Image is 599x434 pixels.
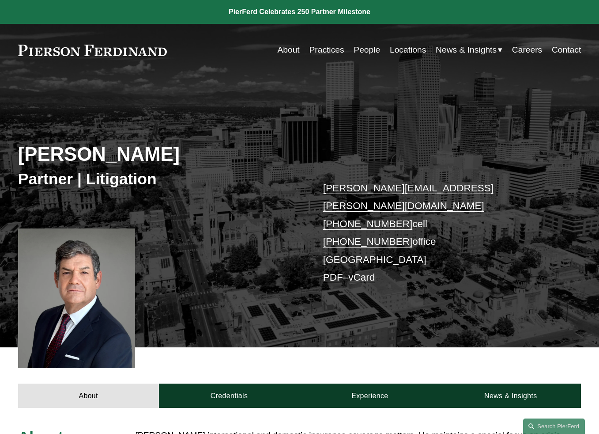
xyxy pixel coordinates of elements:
[436,42,502,59] a: folder dropdown
[323,183,494,212] a: [PERSON_NAME][EMAIL_ADDRESS][PERSON_NAME][DOMAIN_NAME]
[323,218,413,229] a: [PHONE_NUMBER]
[440,384,581,408] a: News & Insights
[552,42,581,59] a: Contact
[523,419,585,434] a: Search this site
[299,384,440,408] a: Experience
[18,143,300,166] h2: [PERSON_NAME]
[354,42,380,59] a: People
[323,179,558,287] p: cell office [GEOGRAPHIC_DATA] –
[18,170,300,189] h3: Partner | Litigation
[309,42,344,59] a: Practices
[18,384,159,408] a: About
[390,42,426,59] a: Locations
[323,236,413,247] a: [PHONE_NUMBER]
[512,42,542,59] a: Careers
[348,272,375,283] a: vCard
[277,42,299,59] a: About
[323,272,343,283] a: PDF
[436,42,497,58] span: News & Insights
[159,384,300,408] a: Credentials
